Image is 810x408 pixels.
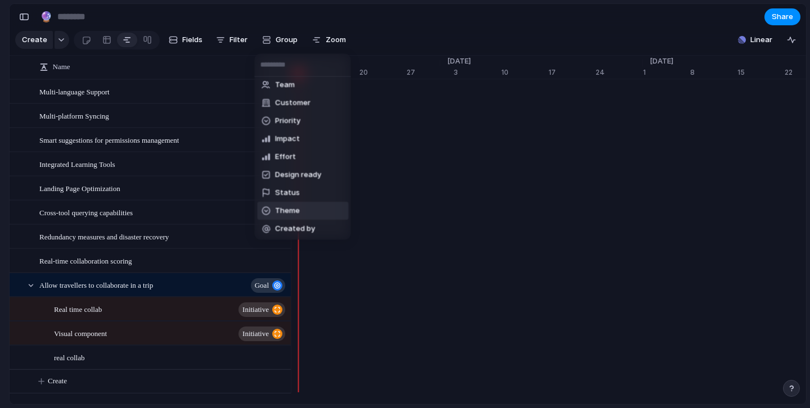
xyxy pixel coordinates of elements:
span: Created by [275,223,315,234]
span: Status [275,187,300,198]
span: Design ready [275,169,321,180]
span: Impact [275,133,300,144]
span: Theme [275,205,300,216]
span: Effort [275,151,296,162]
span: Customer [275,97,310,108]
span: Team [275,79,295,90]
span: Priority [275,115,300,126]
